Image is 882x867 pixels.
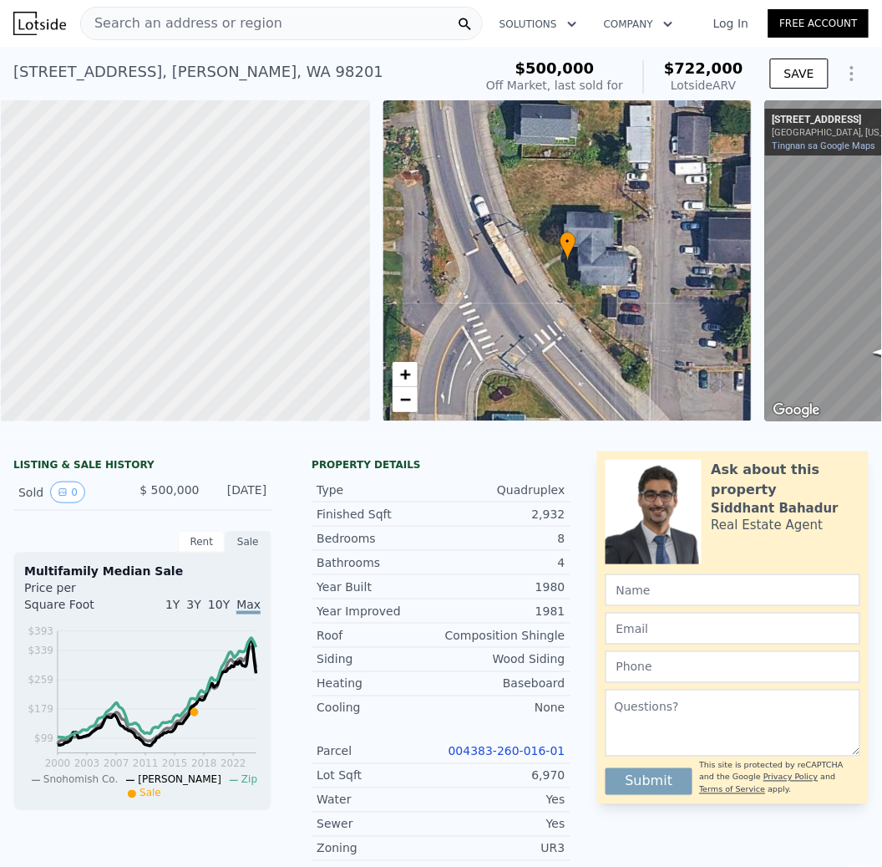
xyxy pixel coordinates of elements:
[712,500,839,517] div: Siddhant Bahadur
[441,554,565,571] div: 4
[441,530,565,547] div: 8
[317,816,441,833] div: Sewer
[664,77,743,94] div: Lotside ARV
[699,785,765,794] a: Terms of Service
[317,700,441,717] div: Cooling
[208,598,230,611] span: 10Y
[763,773,818,782] a: Privacy Policy
[441,506,565,523] div: 2,932
[317,840,441,857] div: Zoning
[560,234,576,249] span: •
[317,768,441,784] div: Lot Sqft
[606,613,860,645] input: Email
[441,792,565,808] div: Yes
[317,554,441,571] div: Bathrooms
[664,59,743,77] span: $722,000
[441,676,565,692] div: Baseboard
[104,758,129,770] tspan: 2007
[165,598,180,611] span: 1Y
[24,563,261,579] div: Multifamily Median Sale
[317,792,441,808] div: Water
[28,704,53,716] tspan: $179
[399,389,410,410] span: −
[770,59,829,89] button: SAVE
[312,458,570,472] div: Property details
[712,517,824,533] div: Real Estate Agent
[13,60,383,84] div: [STREET_ADDRESS] , [PERSON_NAME] , WA 98201
[43,774,119,786] span: Snohomish Co.
[835,57,869,90] button: Show Options
[317,530,441,547] div: Bedrooms
[74,758,100,770] tspan: 2003
[13,458,271,475] div: LISTING & SALE HISTORY
[133,758,159,770] tspan: 2011
[441,700,565,717] div: None
[139,788,161,799] span: Sale
[712,460,860,500] div: Ask about this property
[441,603,565,620] div: 1981
[693,15,768,32] a: Log In
[606,768,693,795] button: Submit
[139,483,199,497] span: $ 500,000
[441,627,565,644] div: Composition Shingle
[393,362,418,387] a: Zoom in
[317,603,441,620] div: Year Improved
[393,387,418,412] a: Zoom out
[769,400,824,421] a: Buksan ang lugar na ito sa Google Maps (magbubukas ng bagong window)
[441,579,565,595] div: 1980
[768,9,869,38] a: Free Account
[162,758,188,770] tspan: 2015
[441,651,565,668] div: Wood Siding
[213,482,267,503] div: [DATE]
[24,579,143,623] div: Price per Square Foot
[486,77,623,94] div: Off Market, last sold for
[317,651,441,668] div: Siding
[317,506,441,523] div: Finished Sqft
[28,625,53,637] tspan: $393
[317,482,441,498] div: Type
[191,758,217,770] tspan: 2018
[591,9,687,39] button: Company
[225,531,271,553] div: Sale
[317,627,441,644] div: Roof
[138,774,221,786] span: [PERSON_NAME]
[34,733,53,745] tspan: $99
[399,364,410,385] span: +
[441,768,565,784] div: 6,970
[441,816,565,833] div: Yes
[50,482,85,503] button: View historical data
[441,482,565,498] div: Quadruplex
[28,645,53,657] tspan: $339
[606,574,860,606] input: Name
[486,9,591,39] button: Solutions
[515,59,595,77] span: $500,000
[317,579,441,595] div: Year Built
[699,760,860,796] div: This site is protected by reCAPTCHA and the Google and apply.
[236,598,261,615] span: Max
[178,531,225,553] div: Rent
[45,758,71,770] tspan: 2000
[18,482,126,503] div: Sold
[81,13,282,33] span: Search an address or region
[772,140,875,151] a: Tingnan sa Google Maps
[317,743,441,760] div: Parcel
[187,598,201,611] span: 3Y
[441,840,565,857] div: UR3
[317,676,441,692] div: Heating
[28,675,53,686] tspan: $259
[241,774,257,786] span: Zip
[13,12,66,35] img: Lotside
[769,400,824,421] img: Google
[449,745,565,758] a: 004383-260-016-01
[606,651,860,683] input: Phone
[560,232,576,261] div: •
[220,758,246,770] tspan: 2022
